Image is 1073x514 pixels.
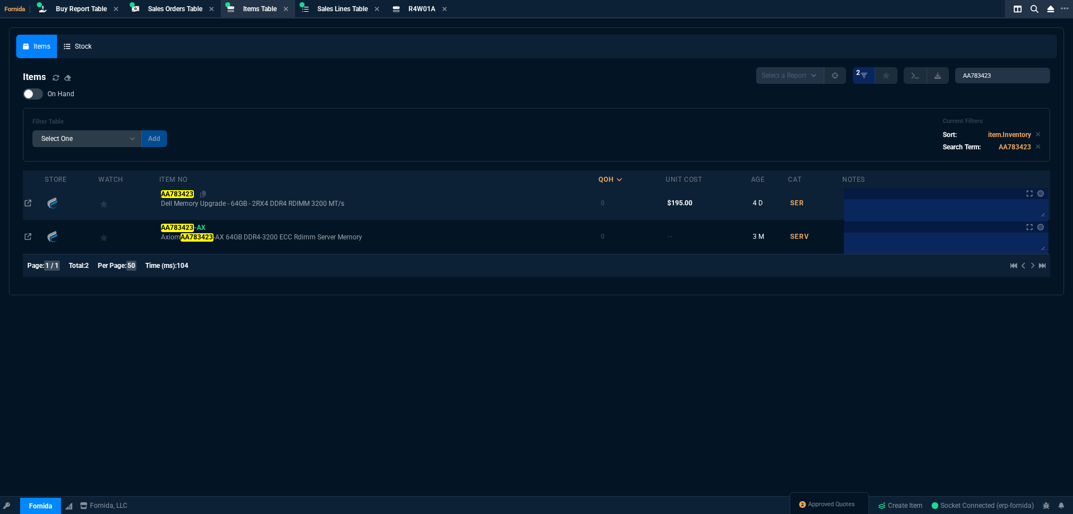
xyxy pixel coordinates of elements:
[126,261,136,271] span: 50
[25,199,31,207] nx-icon: Open In Opposite Panel
[751,186,789,220] td: 4 D
[932,501,1034,511] a: yzcNgul5EsZpX2e7AACZ
[161,224,206,232] span: -AX
[599,175,613,184] div: QOH
[23,70,46,84] h4: Items
[751,220,789,253] td: 3 M
[85,262,89,270] span: 2
[113,5,118,14] nx-icon: Close Tab
[69,262,85,270] span: Total:
[100,229,157,244] div: Add to Watchlist
[209,5,214,14] nx-icon: Close Tab
[856,68,860,77] span: 2
[808,500,855,509] span: Approved Quotes
[409,5,435,13] span: R4W01A
[56,5,107,13] span: Buy Report Table
[317,5,368,13] span: Sales Lines Table
[98,262,126,270] span: Per Page:
[955,68,1050,83] input: Search
[27,262,44,270] span: Page:
[148,5,202,13] span: Sales Orders Table
[601,199,605,207] span: 0
[1043,2,1058,16] nx-icon: Close Workbench
[751,175,765,184] div: Age
[159,220,599,253] td: Axiom AA783423-AX 64GB DDR4-3200 ECC Rdimm Server Memory
[666,175,702,184] div: Unit Cost
[45,175,67,184] div: Store
[790,233,809,241] span: SERV
[161,190,194,198] mark: AA783423
[145,262,177,270] span: Time (ms):
[1009,2,1026,16] nx-icon: Split Panels
[442,5,447,14] nx-icon: Close Tab
[943,117,1041,125] h6: Current Filters
[44,261,60,271] span: 1 / 1
[788,175,801,184] div: Cat
[181,233,213,241] mark: AA783423
[283,5,288,14] nx-icon: Close Tab
[159,186,599,220] td: Dell Memory Upgrade - 64GB - 2RX4 DDR4 RDIMM 3200 MT/s
[999,143,1031,151] code: AA783423
[873,497,927,514] a: Create Item
[842,175,865,184] div: Notes
[57,35,98,58] a: Stock
[790,199,804,207] span: SER
[100,195,157,211] div: Add to Watchlist
[1026,2,1043,16] nx-icon: Search
[177,262,188,270] span: 104
[932,502,1034,510] span: Socket Connected (erp-fornida)
[943,142,981,152] p: Search Term:
[988,131,1031,139] code: item.Inventory
[16,35,57,58] a: Items
[667,199,692,207] span: $195.00
[161,199,597,208] span: Dell Memory Upgrade - 64GB - 2RX4 DDR4 RDIMM 3200 MT/s
[32,118,167,126] h6: Filter Table
[161,224,194,232] mark: AA783423
[943,130,957,140] p: Sort:
[77,501,131,511] a: msbcCompanyName
[25,233,31,241] nx-icon: Open In Opposite Panel
[374,5,379,14] nx-icon: Close Tab
[1061,3,1069,14] nx-icon: Open New Tab
[243,5,277,13] span: Items Table
[601,233,605,241] span: 0
[667,233,673,241] span: --
[4,6,30,13] span: Fornida
[98,175,124,184] div: Watch
[161,233,597,242] span: Axiom -AX 64GB DDR4-3200 ECC Rdimm Server Memory
[159,175,188,184] div: Item No
[48,89,74,98] span: On Hand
